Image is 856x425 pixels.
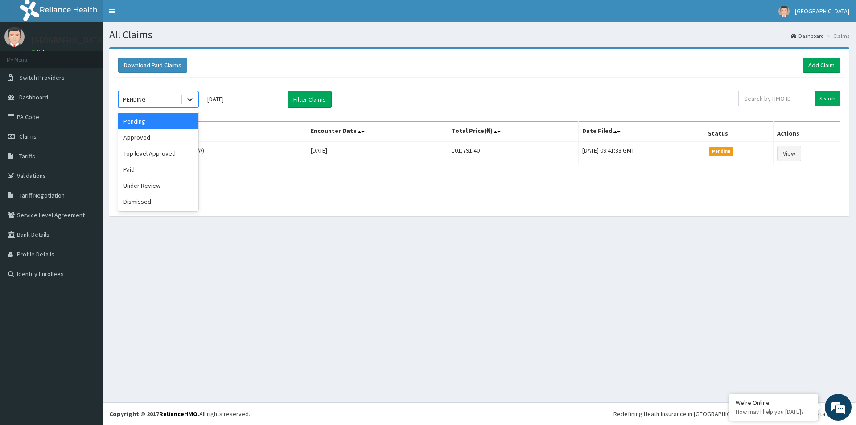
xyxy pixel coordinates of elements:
[31,49,53,55] a: Online
[118,58,187,73] button: Download Paid Claims
[4,243,170,275] textarea: Type your message and hit 'Enter'
[109,410,199,418] strong: Copyright © 2017 .
[774,122,840,142] th: Actions
[118,161,198,177] div: Paid
[448,142,579,165] td: 101,791.40
[203,91,283,107] input: Select Month and Year
[118,145,198,161] div: Top level Approved
[31,36,105,44] p: [GEOGRAPHIC_DATA]
[704,122,774,142] th: Status
[146,4,168,26] div: Minimize live chat window
[738,91,811,106] input: Search by HMO ID
[52,112,123,202] span: We're online!
[802,58,840,73] a: Add Claim
[777,146,801,161] a: View
[307,122,448,142] th: Encounter Date
[791,32,824,40] a: Dashboard
[16,45,36,67] img: d_794563401_company_1708531726252_794563401
[118,113,198,129] div: Pending
[825,32,849,40] li: Claims
[736,399,811,407] div: We're Online!
[109,29,849,41] h1: All Claims
[307,142,448,165] td: [DATE]
[288,91,332,108] button: Filter Claims
[123,95,146,104] div: PENDING
[19,74,65,82] span: Switch Providers
[19,132,37,140] span: Claims
[778,6,790,17] img: User Image
[46,50,150,62] div: Chat with us now
[709,147,733,155] span: Pending
[19,152,35,160] span: Tariffs
[19,93,48,101] span: Dashboard
[119,122,307,142] th: Name
[118,194,198,210] div: Dismissed
[613,409,849,418] div: Redefining Heath Insurance in [GEOGRAPHIC_DATA] using Telemedicine and Data Science!
[579,142,704,165] td: [DATE] 09:41:33 GMT
[448,122,579,142] th: Total Price(₦)
[103,402,856,425] footer: All rights reserved.
[118,177,198,194] div: Under Review
[118,129,198,145] div: Approved
[4,27,25,47] img: User Image
[795,7,849,15] span: [GEOGRAPHIC_DATA]
[159,410,198,418] a: RelianceHMO
[119,142,307,165] td: [PERSON_NAME] (MNL/10440/A)
[736,408,811,416] p: How may I help you today?
[815,91,840,106] input: Search
[19,191,65,199] span: Tariff Negotiation
[579,122,704,142] th: Date Filed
